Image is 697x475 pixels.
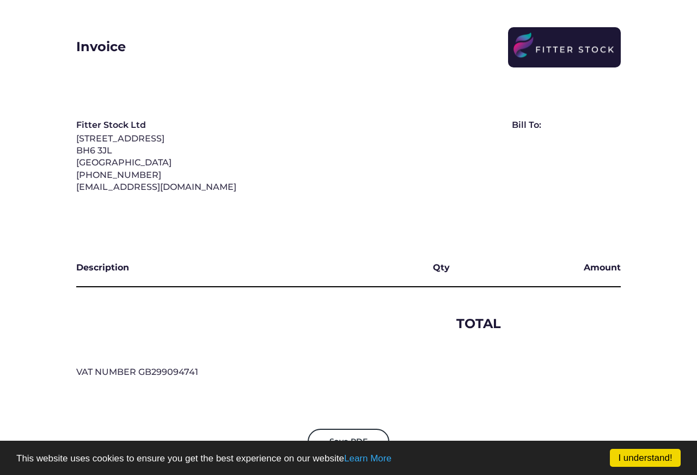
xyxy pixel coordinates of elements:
div: Invoice [76,38,185,57]
div: TOTAL [76,314,501,339]
div: Fitter Stock Ltd [76,119,146,133]
img: LOGO.svg [513,33,626,62]
button: Save PDF [308,429,389,455]
div: VAT NUMBER GB299094741 [76,366,621,391]
a: I understand! [610,449,681,467]
div: Bill To: [512,119,566,133]
div: Amount [512,262,621,286]
div: Qty [387,262,496,286]
p: This website uses cookies to ensure you get the best experience on our website [16,454,681,463]
div: Description [76,262,370,286]
div: [STREET_ADDRESS] BH6 3JL [GEOGRAPHIC_DATA] [PHONE_NUMBER] [EMAIL_ADDRESS][DOMAIN_NAME] [76,133,236,194]
a: Learn More [344,453,392,464]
